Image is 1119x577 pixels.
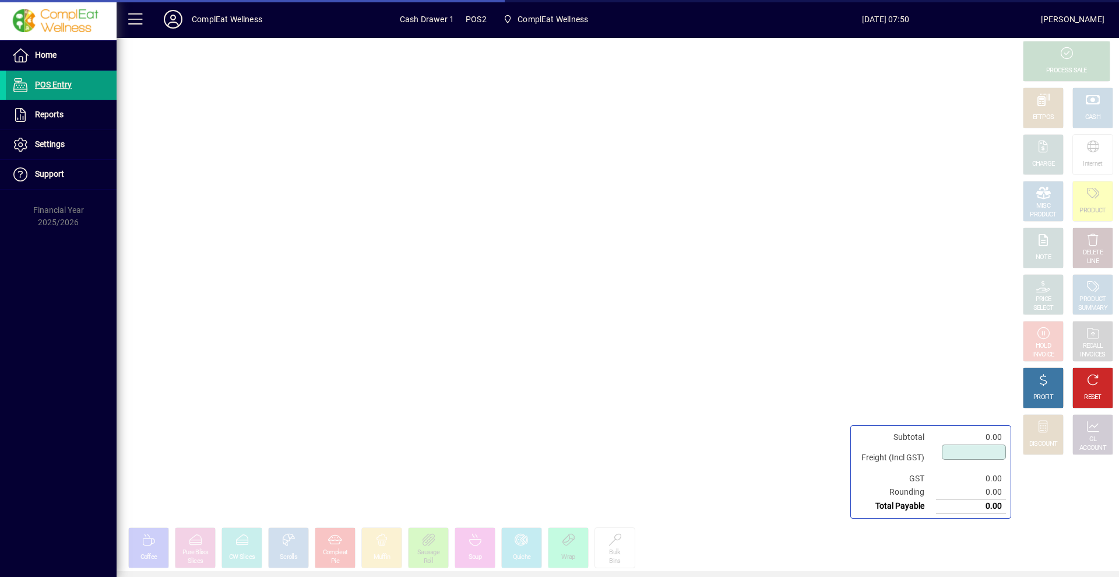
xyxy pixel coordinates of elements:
div: Soup [469,553,481,562]
span: POS Entry [35,80,72,89]
div: PRICE [1036,295,1051,304]
a: Reports [6,100,117,130]
td: Rounding [856,485,936,499]
span: Cash Drawer 1 [400,10,454,29]
div: Slices [188,557,203,566]
div: Pie [331,557,339,566]
div: SELECT [1033,304,1054,313]
div: DISCOUNT [1029,440,1057,449]
span: ComplEat Wellness [518,10,588,29]
span: Home [35,50,57,60]
div: CHARGE [1032,160,1055,169]
div: Bins [609,557,620,566]
div: Wrap [561,553,575,562]
span: [DATE] 07:50 [730,10,1041,29]
a: Settings [6,130,117,159]
div: Sausage [417,548,439,557]
div: MISC [1036,202,1050,211]
td: Subtotal [856,431,936,444]
div: PRODUCT [1030,211,1056,219]
td: 0.00 [936,431,1006,444]
div: GL [1089,435,1097,444]
span: Settings [35,139,65,149]
div: CASH [1085,113,1100,122]
div: Compleat [323,548,347,557]
span: ComplEat Wellness [498,9,593,30]
div: ACCOUNT [1079,444,1106,453]
div: RESET [1084,393,1102,402]
div: Bulk [609,548,620,557]
div: HOLD [1036,342,1051,351]
span: Support [35,169,64,179]
div: LINE [1087,257,1099,266]
div: DELETE [1083,249,1103,257]
div: CW Slices [229,553,255,562]
div: Coffee [140,553,157,562]
div: Internet [1083,160,1102,169]
td: GST [856,472,936,485]
span: POS2 [466,10,487,29]
div: EFTPOS [1033,113,1054,122]
td: 0.00 [936,485,1006,499]
div: PRODUCT [1079,207,1106,215]
button: Profile [154,9,192,30]
div: ComplEat Wellness [192,10,262,29]
div: INVOICE [1032,351,1054,359]
td: 0.00 [936,472,1006,485]
td: Freight (Incl GST) [856,444,936,472]
div: [PERSON_NAME] [1041,10,1104,29]
div: NOTE [1036,253,1051,262]
div: PROCESS SALE [1046,67,1087,75]
td: Total Payable [856,499,936,513]
div: Roll [424,557,433,566]
span: Reports [35,110,64,119]
div: SUMMARY [1078,304,1107,313]
div: Scrolls [280,553,297,562]
td: 0.00 [936,499,1006,513]
div: INVOICES [1080,351,1105,359]
div: Quiche [513,553,531,562]
a: Home [6,41,117,70]
div: Pure Bliss [182,548,208,557]
div: PRODUCT [1079,295,1106,304]
div: Muffin [374,553,390,562]
a: Support [6,160,117,189]
div: RECALL [1083,342,1103,351]
div: PROFIT [1033,393,1053,402]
